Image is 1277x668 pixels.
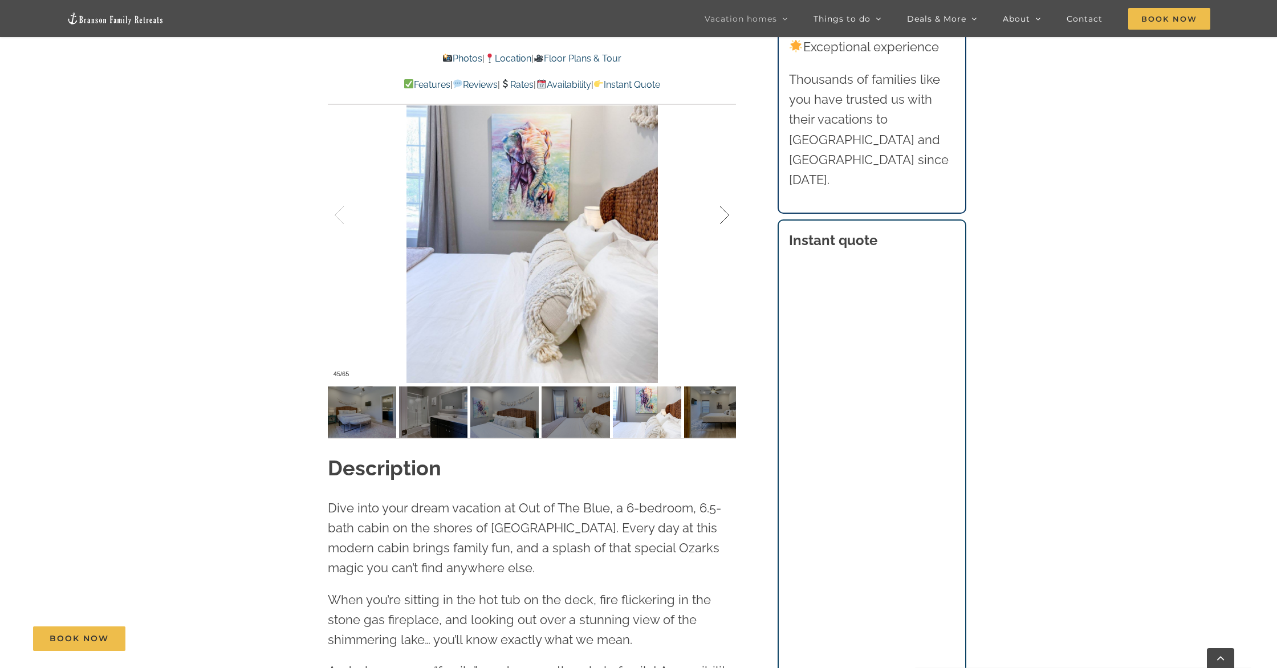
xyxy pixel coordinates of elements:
[1128,8,1210,30] span: Book Now
[404,79,413,88] img: ✅
[1067,15,1103,23] span: Contact
[399,386,467,438] img: 010-Out-of-the-Blue-vacation-home-rental-Branson-Family-Retreats-10009-scaled.jpg-nggid03399-ngg0...
[404,79,450,90] a: Features
[501,79,510,88] img: 💲
[500,79,534,90] a: Rates
[67,12,164,25] img: Branson Family Retreats Logo
[50,634,109,643] span: Book Now
[328,592,711,647] span: When you’re sitting in the hot tub on the deck, fire flickering in the stone gas fireplace, and l...
[453,79,498,90] a: Reviews
[789,232,877,249] strong: Instant quote
[470,386,539,438] img: 010-Out-of-the-Blue-vacation-home-rental-Branson-Family-Retreats-10010-scaled.jpg-nggid03400-ngg0...
[485,53,531,64] a: Location
[328,456,441,480] strong: Description
[485,54,494,63] img: 📍
[542,386,610,438] img: 010-Out-of-the-Blue-vacation-home-rental-Branson-Family-Retreats-10011-scaled.jpg-nggid03401-ngg0...
[328,51,736,66] p: | |
[442,53,482,64] a: Photos
[705,15,777,23] span: Vacation homes
[537,79,546,88] img: 📆
[443,54,452,63] img: 📸
[814,15,871,23] span: Things to do
[328,78,736,92] p: | | | |
[534,53,621,64] a: Floor Plans & Tour
[328,500,721,576] span: Dive into your dream vacation at Out of The Blue, a 6-bedroom, 6.5-bath cabin on the shores of [G...
[453,79,462,88] img: 💬
[789,263,955,651] iframe: Booking/Inquiry Widget
[684,386,753,438] img: 011-Out-of-the-Blue-vacation-home-rental-Branson-Family-Retreats-10013-scaled.jpg-nggid03403-ngg0...
[1003,15,1030,23] span: About
[613,386,681,438] img: 010-Out-of-the-Blue-vacation-home-rental-Branson-Family-Retreats-10012-scaled.jpg-nggid03402-ngg0...
[789,70,955,190] p: Thousands of families like you have trusted us with their vacations to [GEOGRAPHIC_DATA] and [GEO...
[790,40,802,52] img: 🌟
[907,15,966,23] span: Deals & More
[534,54,543,63] img: 🎥
[593,79,660,90] a: Instant Quote
[33,626,125,651] a: Book Now
[536,79,591,90] a: Availability
[594,79,603,88] img: 👉
[328,386,396,438] img: 010-Out-of-the-Blue-vacation-home-rental-Branson-Family-Retreats-10008-scaled.jpg-nggid03398-ngg0...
